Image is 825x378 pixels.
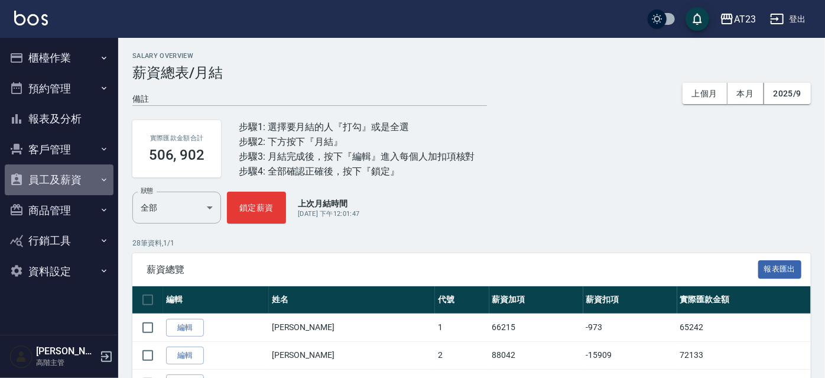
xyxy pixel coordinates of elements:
button: 鎖定薪資 [227,192,286,224]
h3: 薪資總表/月結 [132,64,811,81]
button: 櫃檯作業 [5,43,113,73]
div: 步驟2: 下方按下『月結』 [239,134,475,149]
th: 實際匯款金額 [677,286,811,314]
button: 員工及薪資 [5,164,113,195]
label: 狀態 [141,186,153,195]
button: 資料設定 [5,256,113,287]
th: 姓名 [269,286,435,314]
td: 66215 [489,314,583,341]
button: 報表及分析 [5,104,113,134]
p: 上次月結時間 [298,198,360,209]
h2: 實際匯款金額合計 [147,134,207,142]
td: 65242 [677,314,811,341]
div: 全部 [132,192,221,224]
a: 編輯 [166,347,204,365]
button: save [686,7,709,31]
img: Person [9,345,33,369]
div: AT23 [734,12,756,27]
td: [PERSON_NAME] [269,314,435,341]
td: 88042 [489,341,583,369]
td: -973 [583,314,677,341]
td: 2 [435,341,489,369]
button: 本月 [727,83,764,105]
button: 商品管理 [5,195,113,226]
button: 登出 [765,8,811,30]
div: 步驟3: 月結完成後，按下『編輯』進入每個人加扣項核對 [239,149,475,164]
button: 預約管理 [5,73,113,104]
div: 步驟4: 全部確認正確後，按下『鎖定』 [239,164,475,179]
p: 高階主管 [36,357,96,368]
button: 客戶管理 [5,134,113,165]
button: 上個月 [683,83,727,105]
th: 代號 [435,286,489,314]
td: -15909 [583,341,677,369]
button: AT23 [715,7,761,31]
span: [DATE] 下午12:01:47 [298,210,360,218]
td: [PERSON_NAME] [269,341,435,369]
button: 行銷工具 [5,225,113,256]
td: 1 [435,314,489,341]
a: 編輯 [166,319,204,337]
div: 步驟1: 選擇要月結的人『打勾』或是全選 [239,119,475,134]
img: Logo [14,11,48,25]
th: 薪資扣項 [583,286,677,314]
button: 2025/9 [764,83,811,105]
h5: [PERSON_NAME] [36,345,96,357]
button: 報表匯出 [758,260,802,279]
span: 薪資總覽 [147,264,758,276]
td: 72133 [677,341,811,369]
th: 編輯 [163,286,269,314]
p: 28 筆資料, 1 / 1 [132,238,811,248]
h3: 506, 902 [149,147,205,163]
h2: Salary Overview [132,52,811,60]
th: 薪資加項 [489,286,583,314]
a: 報表匯出 [758,263,802,274]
